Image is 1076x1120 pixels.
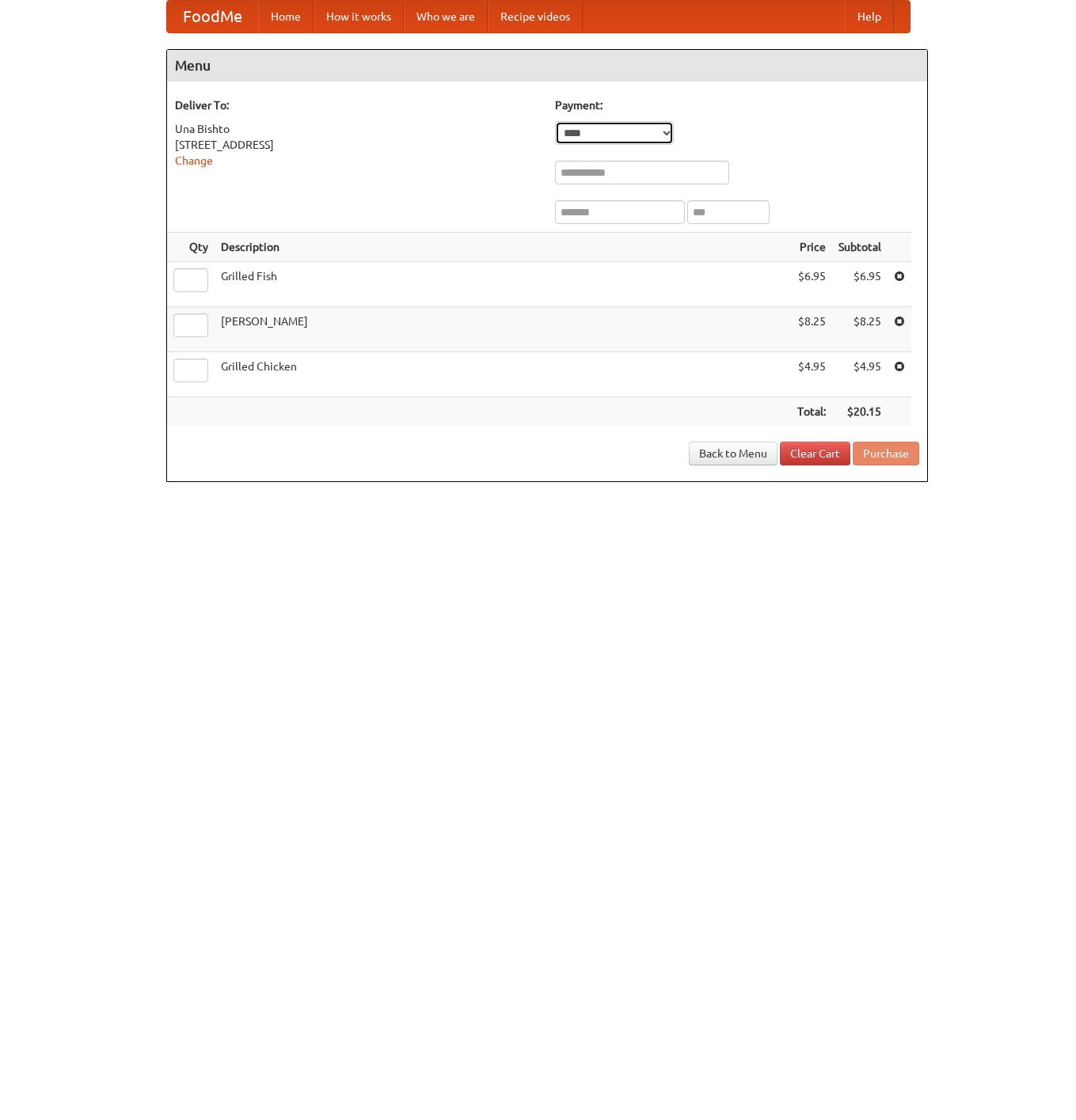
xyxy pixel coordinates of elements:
a: Clear Cart [780,442,850,465]
td: $8.25 [832,307,888,352]
a: Help [845,1,894,32]
th: $20.15 [832,397,888,427]
td: $4.95 [791,352,832,397]
td: Grilled Chicken [215,352,791,397]
a: Back to Menu [689,442,778,465]
a: Home [258,1,314,32]
td: $8.25 [791,307,832,352]
th: Qty [167,233,215,262]
div: [STREET_ADDRESS] [175,137,539,153]
a: Change [175,154,213,167]
a: FoodMe [167,1,258,32]
h4: Menu [167,50,927,82]
th: Total: [791,397,832,427]
td: $6.95 [832,262,888,307]
div: Una Bishto [175,121,539,137]
td: $6.95 [791,262,832,307]
th: Subtotal [832,233,888,262]
button: Purchase [853,442,919,465]
td: $4.95 [832,352,888,397]
a: How it works [314,1,404,32]
h5: Payment: [555,97,919,113]
a: Recipe videos [488,1,583,32]
h5: Deliver To: [175,97,539,113]
td: Grilled Fish [215,262,791,307]
th: Price [791,233,832,262]
th: Description [215,233,791,262]
td: [PERSON_NAME] [215,307,791,352]
a: Who we are [404,1,488,32]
